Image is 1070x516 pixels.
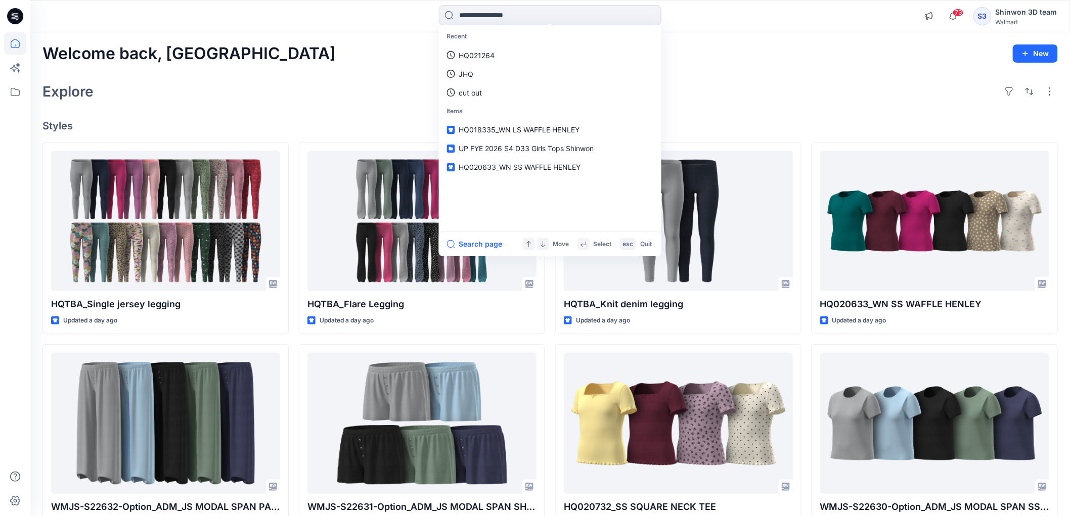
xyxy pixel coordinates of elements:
[42,120,1058,132] h4: Styles
[996,6,1057,18] div: Shinwon 3D team
[996,18,1057,26] div: Walmart
[63,315,117,326] p: Updated a day ago
[459,163,581,171] span: HQ020633_WN SS WAFFLE HENLEY
[447,238,503,250] button: Search page
[42,44,336,63] h2: Welcome back, [GEOGRAPHIC_DATA]
[459,69,474,79] p: JHQ
[1013,44,1058,63] button: New
[564,500,793,514] p: HQ020732_SS SQUARE NECK TEE
[459,144,594,153] span: UP FYE 2026 S4 D33 Girls Tops Shinwon
[307,297,537,311] p: HQTBA_Flare Legging
[459,125,580,134] span: HQ018335_WN LS WAFFLE HENLEY
[51,500,280,514] p: WMJS-S22632-Option_ADM_JS MODAL SPAN PANTS
[307,353,537,493] a: WMJS-S22631-Option_ADM_JS MODAL SPAN SHORTS
[623,239,634,250] p: esc
[576,315,630,326] p: Updated a day ago
[459,87,482,98] p: cut out
[820,353,1049,493] a: WMJS-S22630-Option_ADM_JS MODAL SPAN SS TEE
[441,120,659,139] a: HQ018335_WN LS WAFFLE HENLEY
[441,139,659,158] a: UP FYE 2026 S4 D33 Girls Tops Shinwon
[820,297,1049,311] p: HQ020633_WN SS WAFFLE HENLEY
[594,239,612,250] p: Select
[564,151,793,291] a: HQTBA_Knit denim legging
[820,500,1049,514] p: WMJS-S22630-Option_ADM_JS MODAL SPAN SS TEE
[320,315,374,326] p: Updated a day ago
[307,500,537,514] p: WMJS-S22631-Option_ADM_JS MODAL SPAN SHORTS
[832,315,886,326] p: Updated a day ago
[51,151,280,291] a: HQTBA_Single jersey legging
[307,151,537,291] a: HQTBA_Flare Legging
[641,239,652,250] p: Quit
[441,65,659,83] a: JHQ
[441,158,659,176] a: HQ020633_WN SS WAFFLE HENLEY
[51,353,280,493] a: WMJS-S22632-Option_ADM_JS MODAL SPAN PANTS
[51,297,280,311] p: HQTBA_Single jersey legging
[953,9,964,17] span: 73
[441,46,659,65] a: HQ021264
[973,7,992,25] div: S3
[820,151,1049,291] a: HQ020633_WN SS WAFFLE HENLEY
[42,83,94,100] h2: Explore
[441,102,659,121] p: Items
[441,27,659,46] p: Recent
[553,239,569,250] p: Move
[441,83,659,102] a: cut out
[564,297,793,311] p: HQTBA_Knit denim legging
[459,50,495,61] p: HQ021264
[564,353,793,493] a: HQ020732_SS SQUARE NECK TEE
